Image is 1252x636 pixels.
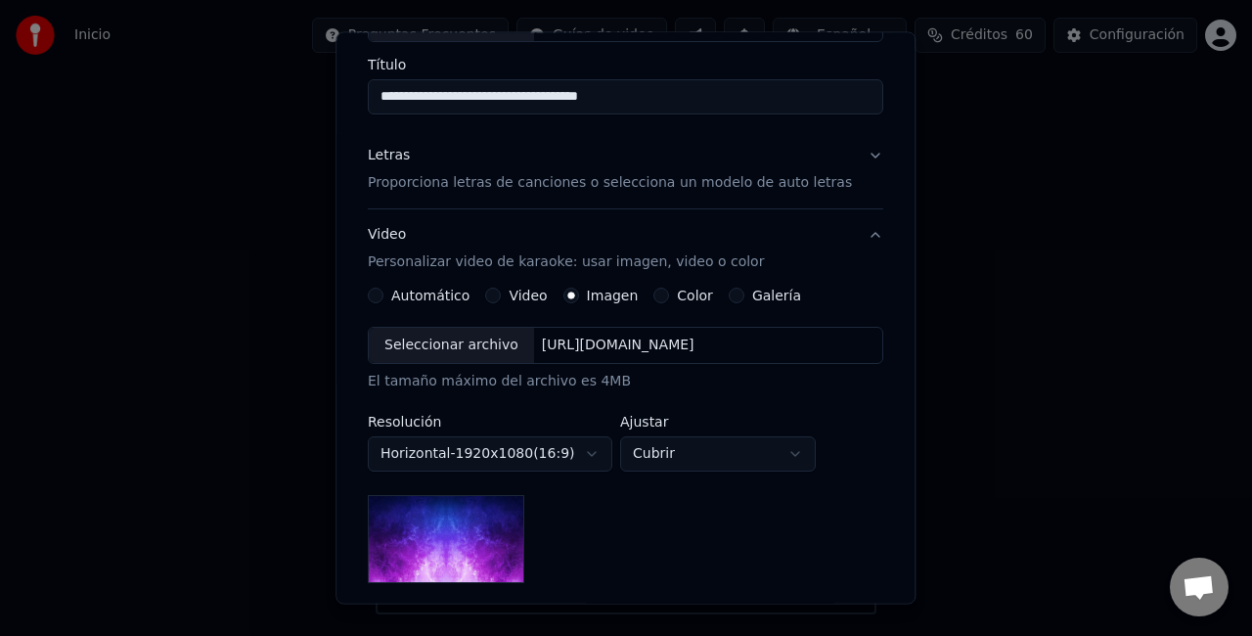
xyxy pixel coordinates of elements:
p: Proporciona letras de canciones o selecciona un modelo de auto letras [368,173,852,193]
label: Galería [752,289,801,302]
div: Video [368,225,764,272]
label: Resolución [368,415,612,429]
label: Imagen [587,289,639,302]
div: Letras [368,146,410,165]
label: Color [678,289,714,302]
label: Video [510,289,548,302]
label: Ajustar [620,415,816,429]
p: Personalizar video de karaoke: usar imagen, video o color [368,252,764,272]
div: [URL][DOMAIN_NAME] [534,336,702,355]
div: El tamaño máximo del archivo es 4MB [368,372,883,391]
button: LetrasProporciona letras de canciones o selecciona un modelo de auto letras [368,130,883,208]
label: Título [368,58,883,71]
div: Seleccionar archivo [369,328,534,363]
label: Automático [391,289,469,302]
button: VideoPersonalizar video de karaoke: usar imagen, video o color [368,209,883,288]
